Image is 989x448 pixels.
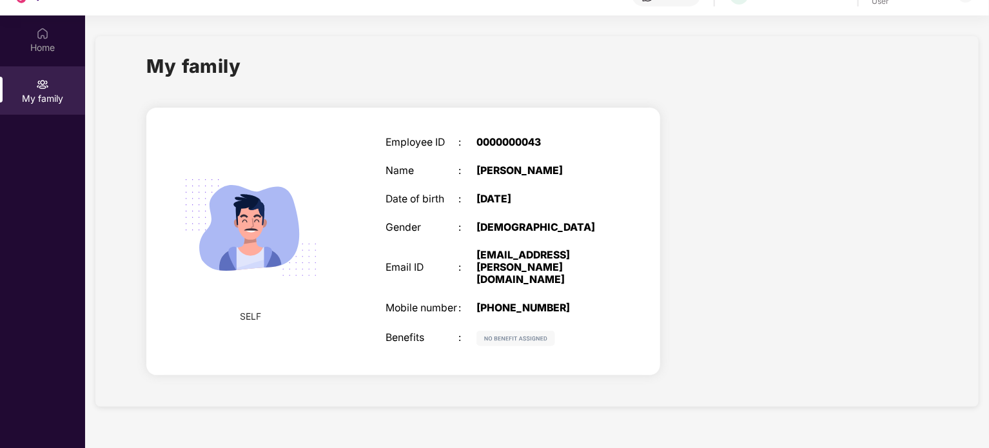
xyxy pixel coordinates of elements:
[476,222,604,234] div: [DEMOGRAPHIC_DATA]
[386,137,458,149] div: Employee ID
[476,302,604,315] div: [PHONE_NUMBER]
[36,27,49,40] img: svg+xml;base64,PHN2ZyBpZD0iSG9tZSIgeG1sbnM9Imh0dHA6Ly93d3cudzMub3JnLzIwMDAvc3ZnIiB3aWR0aD0iMjAiIG...
[386,165,458,177] div: Name
[240,309,262,324] span: SELF
[386,222,458,234] div: Gender
[146,52,241,81] h1: My family
[458,222,476,234] div: :
[386,193,458,206] div: Date of birth
[458,302,476,315] div: :
[476,165,604,177] div: [PERSON_NAME]
[476,137,604,149] div: 0000000043
[386,332,458,344] div: Benefits
[169,146,333,309] img: svg+xml;base64,PHN2ZyB4bWxucz0iaHR0cDovL3d3dy53My5vcmcvMjAwMC9zdmciIHdpZHRoPSIyMjQiIGhlaWdodD0iMT...
[458,137,476,149] div: :
[458,193,476,206] div: :
[458,262,476,274] div: :
[476,249,604,286] div: [EMAIL_ADDRESS][PERSON_NAME][DOMAIN_NAME]
[36,78,49,91] img: svg+xml;base64,PHN2ZyB3aWR0aD0iMjAiIGhlaWdodD0iMjAiIHZpZXdCb3g9IjAgMCAyMCAyMCIgZmlsbD0ibm9uZSIgeG...
[476,331,555,346] img: svg+xml;base64,PHN2ZyB4bWxucz0iaHR0cDovL3d3dy53My5vcmcvMjAwMC9zdmciIHdpZHRoPSIxMjIiIGhlaWdodD0iMj...
[476,193,604,206] div: [DATE]
[386,302,458,315] div: Mobile number
[386,262,458,274] div: Email ID
[458,165,476,177] div: :
[458,332,476,344] div: :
